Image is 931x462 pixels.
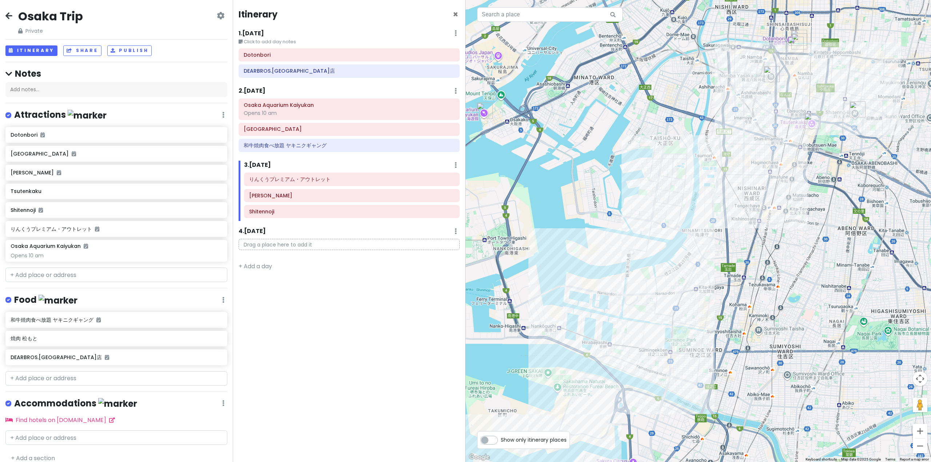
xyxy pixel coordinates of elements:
[63,45,101,56] button: Share
[11,335,222,342] h6: 焼肉 松もと
[84,244,88,249] i: Added to itinerary
[5,45,57,56] button: Itinerary
[239,38,460,45] small: Click to add day notes
[249,176,455,182] h6: りんくうプレミアム・アウトレット
[239,262,272,270] a: + Add a day
[11,226,222,232] h6: りんくうプレミアム・アウトレット
[98,398,137,409] img: marker
[850,101,866,117] div: Shitennoji
[244,102,455,108] h6: Osaka Aquarium Kaiyukan
[95,226,99,232] i: Added to itinerary
[5,268,227,282] input: + Add place or address
[5,430,227,445] input: + Add place or address
[764,66,780,82] div: Namba Yasaka Jinja
[249,208,455,215] h6: Shitennoji
[72,151,76,156] i: Added to itinerary
[913,398,927,412] button: Drag Pegman onto the map to open Street View
[11,243,88,249] h6: Osaka Aquarium Kaiyukan
[239,239,460,250] p: Drag a place here to add it
[467,453,491,462] img: Google
[239,87,265,95] h6: 2 . [DATE]
[467,453,491,462] a: Open this area in Google Maps (opens a new window)
[14,109,107,121] h4: Attractions
[11,317,222,323] h6: 和牛焼肉食べ放題 ヤキニクギャング
[244,68,455,74] h6: DEARBROS.ディアブロ道頓堀千日前店
[239,9,277,20] h4: Itinerary
[244,161,271,169] h6: 3 . [DATE]
[18,27,83,35] span: Private
[11,252,222,259] div: Opens 10 am
[11,132,222,138] h6: Dotonbori
[5,82,227,97] div: Add notes...
[96,317,101,322] i: Added to itinerary
[18,9,83,24] h2: Osaka Trip
[788,37,804,53] div: 焼肉 松もと
[39,295,77,306] img: marker
[68,110,107,121] img: marker
[244,126,455,132] h6: Osaka Castle
[11,169,222,176] h6: [PERSON_NAME]
[11,207,222,213] h6: Shitennoji
[900,457,929,461] a: Report a map error
[501,436,567,444] span: Show only itinerary places
[239,228,266,235] h6: 4 . [DATE]
[11,188,222,194] h6: Tsutenkaku
[885,457,895,461] a: Terms (opens in new tab)
[806,457,837,462] button: Keyboard shortcuts
[107,45,152,56] button: Publish
[14,398,137,410] h4: Accommodations
[791,30,807,46] div: Dotonbori
[57,170,61,175] i: Added to itinerary
[11,150,222,157] h6: [GEOGRAPHIC_DATA]
[477,103,493,118] div: Osaka Aquarium Kaiyukan
[477,7,623,22] input: Search a place
[239,30,264,37] h6: 1 . [DATE]
[913,371,927,386] button: Map camera controls
[5,416,115,424] a: Find hotels on [DOMAIN_NAME]
[244,110,455,116] div: Opens 10 am
[105,355,109,360] i: Added to itinerary
[5,371,227,386] input: + Add place or address
[11,354,222,361] h6: DEARBROS.[GEOGRAPHIC_DATA]店
[804,113,820,129] div: Tsutenkaku
[913,424,927,438] button: Zoom in
[249,192,455,199] h6: Namba Yasaka Jinja
[244,52,455,58] h6: Dotonbori
[14,294,77,306] h4: Food
[40,132,45,137] i: Added to itinerary
[841,457,881,461] span: Map data ©2025 Google
[244,142,455,149] h6: 和牛焼肉食べ放題 ヤキニクギャング
[5,68,227,79] h4: Notes
[453,8,458,20] span: Close itinerary
[453,10,458,19] button: Close
[913,439,927,453] button: Zoom out
[39,208,43,213] i: Added to itinerary
[791,33,807,49] div: DEARBROS.ディアブロ道頓堀千日前店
